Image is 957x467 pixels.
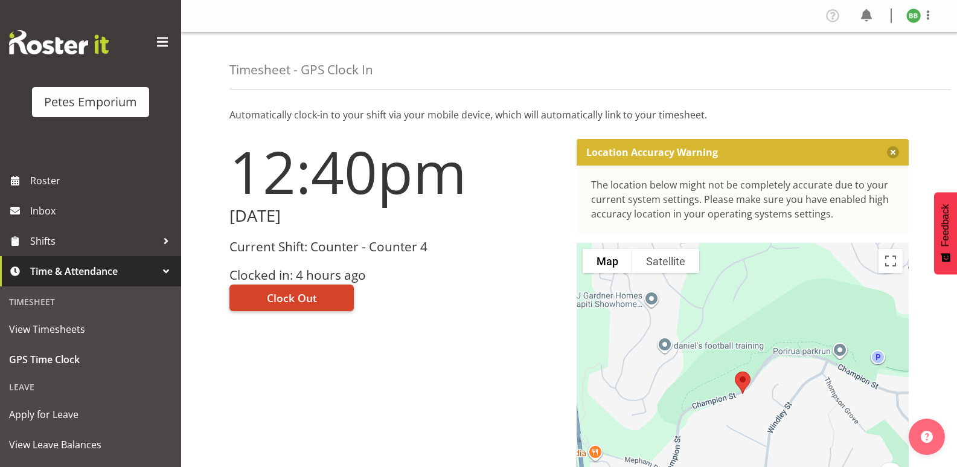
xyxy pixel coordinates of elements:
[3,289,178,314] div: Timesheet
[30,262,157,280] span: Time & Attendance
[229,268,562,282] h3: Clocked in: 4 hours ago
[583,249,632,273] button: Show street map
[9,30,109,54] img: Rosterit website logo
[586,146,718,158] p: Location Accuracy Warning
[30,202,175,220] span: Inbox
[9,436,172,454] span: View Leave Balances
[879,249,903,273] button: Toggle fullscreen view
[267,290,317,306] span: Clock Out
[632,249,699,273] button: Show satellite imagery
[887,146,899,158] button: Close message
[3,430,178,460] a: View Leave Balances
[934,192,957,274] button: Feedback - Show survey
[30,232,157,250] span: Shifts
[3,375,178,399] div: Leave
[9,320,172,338] span: View Timesheets
[44,93,137,111] div: Petes Emporium
[3,399,178,430] a: Apply for Leave
[9,405,172,424] span: Apply for Leave
[229,63,373,77] h4: Timesheet - GPS Clock In
[940,204,951,246] span: Feedback
[921,431,933,443] img: help-xxl-2.png
[9,350,172,369] span: GPS Time Clock
[229,240,562,254] h3: Current Shift: Counter - Counter 4
[229,285,354,311] button: Clock Out
[3,314,178,344] a: View Timesheets
[30,172,175,190] span: Roster
[229,108,909,122] p: Automatically clock-in to your shift via your mobile device, which will automatically link to you...
[591,178,895,221] div: The location below might not be completely accurate due to your current system settings. Please m...
[906,8,921,23] img: beena-bist9974.jpg
[229,207,562,225] h2: [DATE]
[3,344,178,375] a: GPS Time Clock
[229,139,562,204] h1: 12:40pm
